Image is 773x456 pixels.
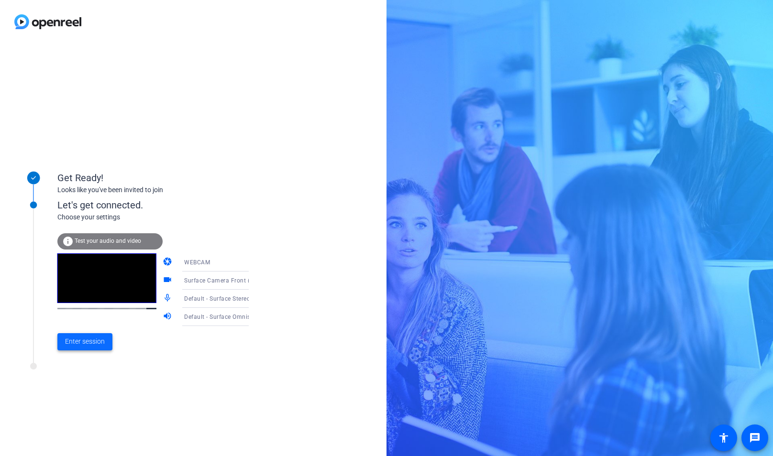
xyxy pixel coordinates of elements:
[184,276,282,284] span: Surface Camera Front (045e:0990)
[163,257,174,268] mat-icon: camera
[749,432,761,444] mat-icon: message
[163,293,174,304] mat-icon: mic_none
[57,212,268,222] div: Choose your settings
[57,185,249,195] div: Looks like you've been invited to join
[62,236,74,247] mat-icon: info
[184,294,385,302] span: Default - Surface Stereo Microphones (2- Surface High Definition Audio)
[184,313,386,320] span: Default - Surface Omnisonic Speakers (2- Surface High Definition Audio)
[75,238,141,244] span: Test your audio and video
[184,259,210,266] span: WEBCAM
[57,333,112,350] button: Enter session
[57,171,249,185] div: Get Ready!
[57,198,268,212] div: Let's get connected.
[718,432,729,444] mat-icon: accessibility
[65,337,105,347] span: Enter session
[163,275,174,286] mat-icon: videocam
[163,311,174,323] mat-icon: volume_up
